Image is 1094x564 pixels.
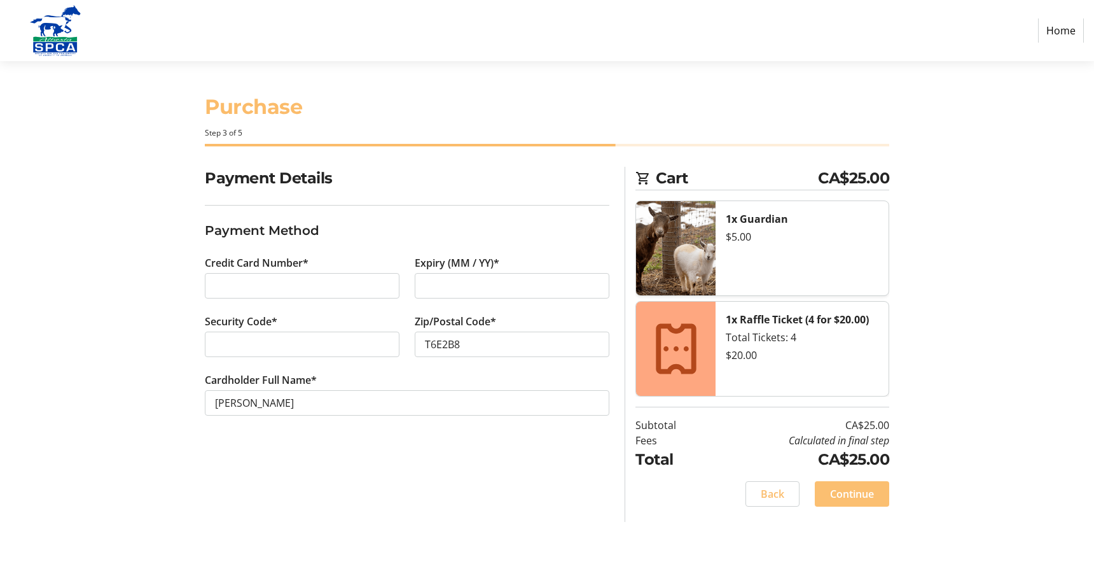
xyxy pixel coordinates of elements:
td: Total [635,448,709,471]
td: Calculated in final step [709,433,889,448]
td: CA$25.00 [709,418,889,433]
strong: 1x Guardian [726,212,788,226]
div: Step 3 of 5 [205,127,889,139]
td: Fees [635,433,709,448]
button: Continue [815,481,889,507]
img: Alberta SPCA's Logo [10,5,100,56]
iframe: Secure CVC input frame [215,337,389,352]
span: Back [761,486,784,502]
label: Expiry (MM / YY)* [415,255,499,271]
span: Continue [830,486,874,502]
h3: Payment Method [205,221,609,240]
span: Cart [656,167,818,190]
img: Guardian [636,201,716,295]
input: Zip/Postal Code [415,332,609,357]
div: Total Tickets: 4 [726,330,878,345]
label: Security Code* [205,314,277,329]
strong: 1x Raffle Ticket (4 for $20.00) [726,313,869,327]
td: CA$25.00 [709,448,889,471]
label: Credit Card Number* [205,255,308,271]
input: Card Holder Name [205,390,609,416]
div: $5.00 [726,229,878,244]
h1: Purchase [205,92,889,122]
iframe: Secure card number input frame [215,278,389,293]
div: $20.00 [726,348,878,363]
td: Subtotal [635,418,709,433]
h2: Payment Details [205,167,609,190]
label: Zip/Postal Code* [415,314,496,329]
a: Home [1038,18,1084,43]
span: CA$25.00 [818,167,889,190]
label: Cardholder Full Name* [205,372,317,388]
button: Back [745,481,800,507]
iframe: Secure expiration date input frame [425,278,599,293]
